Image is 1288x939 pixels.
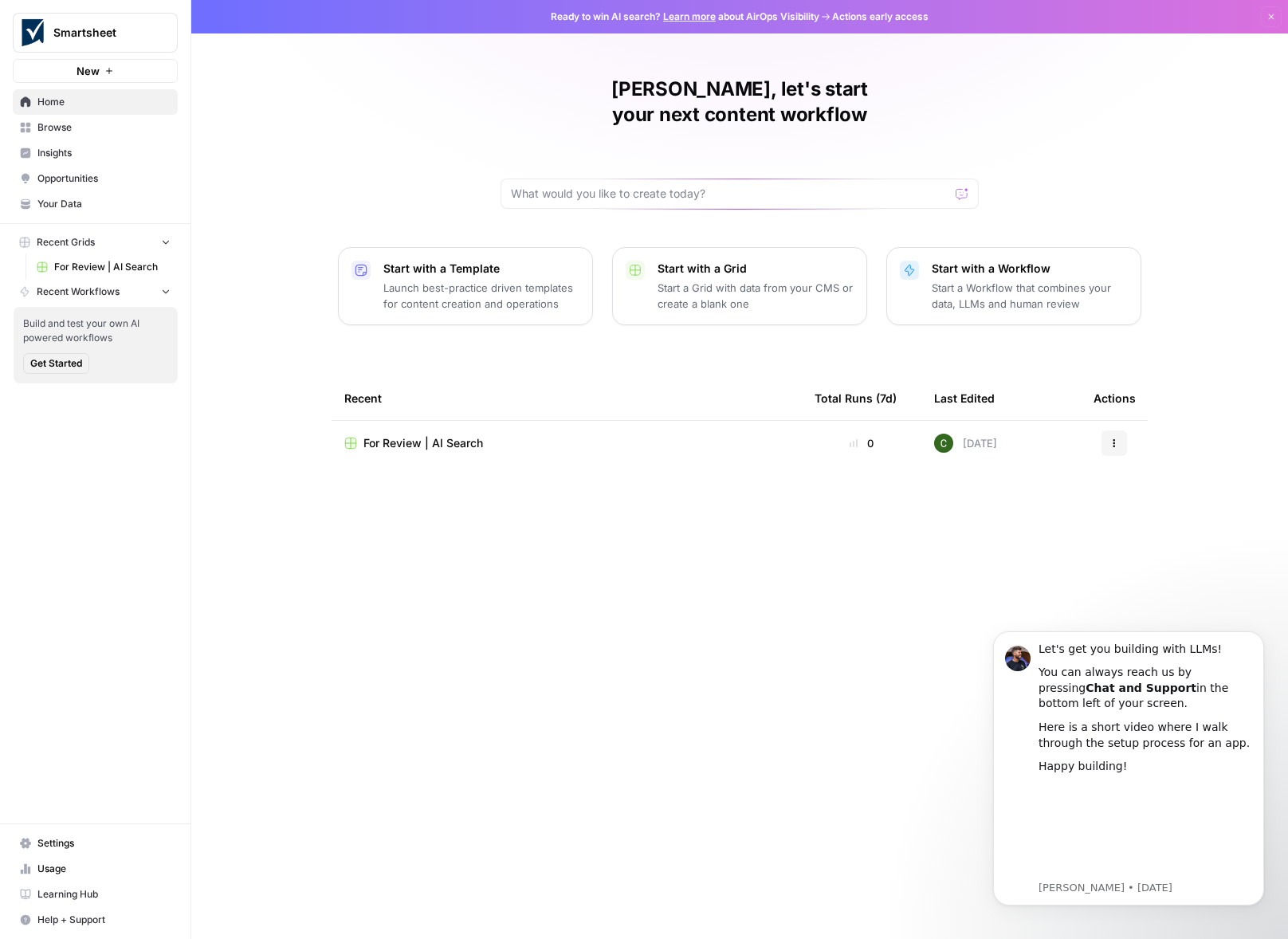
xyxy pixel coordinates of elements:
span: Actions early access [832,10,929,24]
span: Learning Hub [37,887,171,902]
span: Smartsheet [53,25,150,41]
img: Smartsheet Logo [18,18,47,47]
span: Browse [37,120,171,135]
iframe: youtube [69,171,283,267]
span: Opportunities [37,171,171,186]
button: Start with a WorkflowStart a Workflow that combines your data, LLMs and human review [886,247,1141,325]
span: Your Data [37,197,171,211]
button: Start with a TemplateLaunch best-practice driven templates for content creation and operations [338,247,593,325]
input: What would you like to create today? [511,186,949,202]
span: Recent Grids [37,235,95,249]
p: Message from Steven, sent 3d ago [69,269,283,284]
a: For Review | AI Search [344,435,789,451]
img: 14qrvic887bnlg6dzgoj39zarp80 [934,434,953,453]
a: For Review | AI Search [29,254,178,280]
span: Insights [37,146,171,160]
a: Home [13,89,178,115]
span: Build and test your own AI powered workflows [23,316,168,345]
button: Start with a GridStart a Grid with data from your CMS or create a blank one [612,247,867,325]
span: Ready to win AI search? about AirOps Visibility [551,10,819,24]
div: 0 [815,435,909,451]
a: Your Data [13,191,178,217]
span: Home [37,95,171,109]
span: New [77,63,100,79]
a: Opportunities [13,166,178,191]
div: Recent [344,376,789,420]
a: Learn more [663,10,716,22]
a: Learning Hub [13,882,178,907]
button: Recent Workflows [13,280,178,304]
div: Last Edited [934,376,995,420]
div: Total Runs (7d) [815,376,897,420]
p: Start with a Template [383,261,579,277]
span: Settings [37,836,171,851]
a: Insights [13,140,178,166]
button: New [13,59,178,83]
h1: [PERSON_NAME], let's start your next content workflow [501,77,979,128]
a: Settings [13,831,178,856]
p: Start with a Workflow [932,261,1128,277]
p: Start a Workflow that combines your data, LLMs and human review [932,280,1128,312]
a: Browse [13,115,178,140]
span: Get Started [30,356,82,371]
p: Start with a Grid [658,261,854,277]
button: Workspace: Smartsheet [13,13,178,53]
div: [DATE] [934,434,997,453]
button: Recent Grids [13,230,178,254]
span: Help + Support [37,913,171,927]
button: Help + Support [13,907,178,933]
span: For Review | AI Search [54,260,171,274]
div: Actions [1094,376,1136,420]
a: Usage [13,856,178,882]
button: Get Started [23,353,89,374]
span: Recent Workflows [37,285,120,299]
p: Launch best-practice driven templates for content creation and operations [383,280,579,312]
span: For Review | AI Search [363,435,483,451]
span: Usage [37,862,171,876]
p: Start a Grid with data from your CMS or create a blank one [658,280,854,312]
